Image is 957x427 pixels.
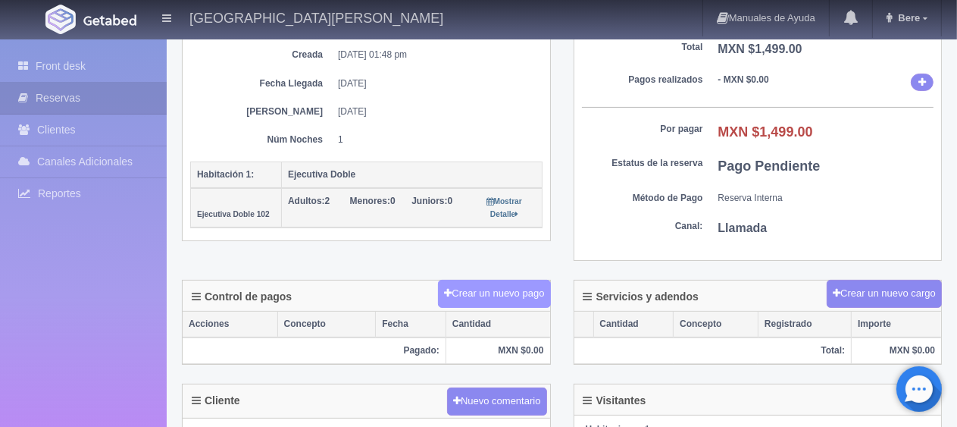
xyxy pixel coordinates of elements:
[192,395,240,407] h4: Cliente
[350,196,390,206] strong: Menores:
[852,312,941,338] th: Importe
[202,133,323,146] dt: Núm Noches
[338,77,531,90] dd: [DATE]
[202,49,323,61] dt: Creada
[894,12,920,24] span: Bere
[718,159,821,174] b: Pago Pendiente
[411,196,452,206] span: 0
[411,196,447,206] strong: Juniors:
[574,338,852,364] th: Total:
[583,395,646,407] h4: Visitantes
[582,41,703,54] dt: Total
[446,312,549,338] th: Cantidad
[447,388,547,416] button: Nuevo comentario
[197,210,270,218] small: Ejecutiva Doble 102
[593,312,674,338] th: Cantidad
[718,42,802,55] b: MXN $1,499.00
[718,124,813,140] b: MXN $1,499.00
[582,74,703,86] dt: Pagos realizados
[583,291,699,303] h4: Servicios y adendos
[338,49,531,61] dd: [DATE] 01:48 pm
[438,280,550,308] button: Crear un nuevo pago
[487,196,522,219] a: Mostrar Detalle
[338,105,531,118] dd: [DATE]
[83,14,136,26] img: Getabed
[282,162,543,188] th: Ejecutiva Doble
[758,312,851,338] th: Registrado
[827,280,942,308] button: Crear un nuevo cargo
[45,5,76,34] img: Getabed
[718,74,769,85] b: - MXN $0.00
[718,192,934,205] dd: Reserva Interna
[350,196,396,206] span: 0
[582,192,703,205] dt: Método de Pago
[197,169,254,180] b: Habitación 1:
[582,123,703,136] dt: Por pagar
[338,133,531,146] dd: 1
[202,77,323,90] dt: Fecha Llegada
[674,312,758,338] th: Concepto
[582,157,703,170] dt: Estatus de la reserva
[189,8,443,27] h4: [GEOGRAPHIC_DATA][PERSON_NAME]
[487,197,522,218] small: Mostrar Detalle
[446,338,549,364] th: MXN $0.00
[192,291,292,303] h4: Control de pagos
[277,312,376,338] th: Concepto
[376,312,446,338] th: Fecha
[852,338,941,364] th: MXN $0.00
[288,196,325,206] strong: Adultos:
[183,338,446,364] th: Pagado:
[202,105,323,118] dt: [PERSON_NAME]
[718,221,768,234] b: Llamada
[288,196,330,206] span: 2
[582,220,703,233] dt: Canal:
[183,312,277,338] th: Acciones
